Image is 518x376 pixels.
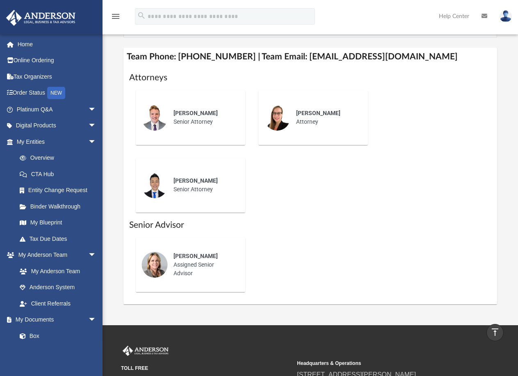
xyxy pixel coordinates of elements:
a: My Anderson Teamarrow_drop_down [6,247,105,263]
span: arrow_drop_down [88,118,105,134]
a: My Entitiesarrow_drop_down [6,134,109,150]
h1: Attorneys [129,72,492,84]
h1: Senior Advisor [129,219,492,231]
a: Overview [11,150,109,166]
i: vertical_align_top [490,327,500,337]
a: vertical_align_top [486,324,504,341]
img: thumbnail [264,104,290,131]
a: Box [11,328,100,344]
i: menu [111,11,121,21]
span: arrow_drop_down [88,101,105,118]
small: TOLL FREE [121,365,291,372]
a: My Blueprint [11,215,105,231]
a: Order StatusNEW [6,85,109,102]
img: User Pic [500,10,512,22]
small: Headquarters & Operations [297,360,467,367]
a: CTA Hub [11,166,109,182]
div: Senior Attorney [168,171,240,199]
div: Assigned Senior Advisor [168,246,240,283]
a: Digital Productsarrow_drop_down [6,118,109,134]
img: thumbnail [141,172,168,198]
a: Tax Due Dates [11,231,109,247]
a: Online Ordering [6,52,109,69]
a: Anderson System [11,279,105,296]
a: Platinum Q&Aarrow_drop_down [6,101,109,118]
a: menu [111,16,121,21]
span: [PERSON_NAME] [296,110,340,116]
img: Anderson Advisors Platinum Portal [121,346,170,356]
a: Binder Walkthrough [11,198,109,215]
span: [PERSON_NAME] [173,253,218,259]
h4: Team Phone: [PHONE_NUMBER] | Team Email: [EMAIL_ADDRESS][DOMAIN_NAME] [123,48,497,66]
a: Home [6,36,109,52]
img: Anderson Advisors Platinum Portal [4,10,78,26]
div: NEW [47,87,65,99]
span: arrow_drop_down [88,312,105,328]
span: [PERSON_NAME] [173,110,218,116]
a: Entity Change Request [11,182,109,199]
a: My Anderson Team [11,263,100,279]
a: Meeting Minutes [11,344,105,360]
a: My Documentsarrow_drop_down [6,312,105,328]
i: search [137,11,146,20]
span: [PERSON_NAME] [173,177,218,184]
span: arrow_drop_down [88,134,105,150]
a: Tax Organizers [6,68,109,85]
img: thumbnail [141,104,168,131]
span: arrow_drop_down [88,247,105,264]
img: thumbnail [141,251,168,278]
a: Client Referrals [11,295,105,312]
div: Attorney [290,103,362,132]
div: Senior Attorney [168,103,240,132]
